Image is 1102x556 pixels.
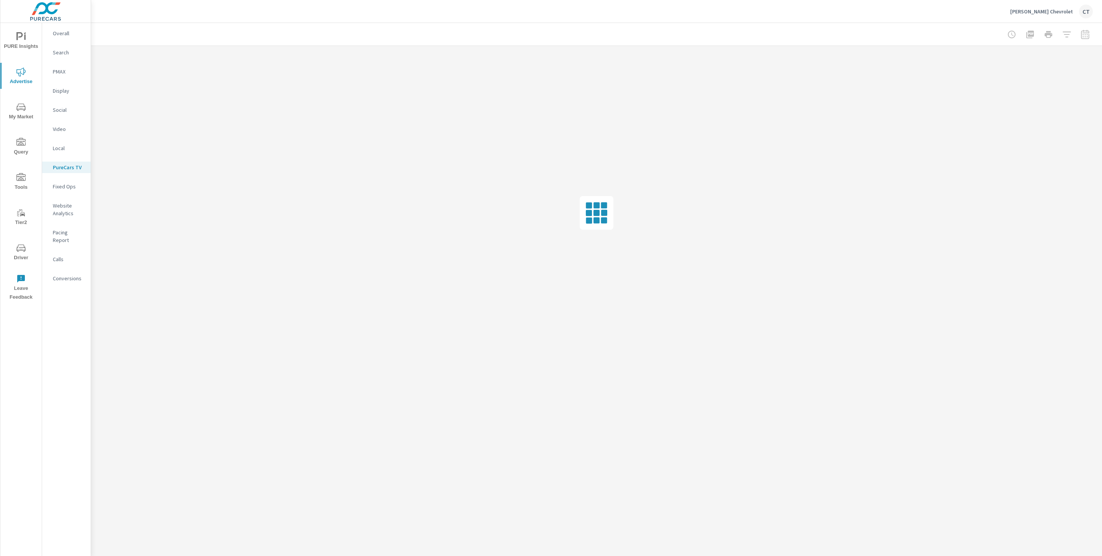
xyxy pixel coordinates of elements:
p: Conversions [53,275,85,282]
div: Video [42,123,91,135]
span: Leave Feedback [3,274,39,302]
p: Display [53,87,85,95]
span: Tier2 [3,208,39,227]
div: PureCars TV [42,162,91,173]
p: PureCars TV [53,164,85,171]
div: CT [1079,5,1093,18]
div: Conversions [42,273,91,284]
p: Social [53,106,85,114]
div: Social [42,104,91,116]
p: [PERSON_NAME] Chevrolet [1010,8,1073,15]
span: PURE Insights [3,32,39,51]
div: nav menu [0,23,42,305]
p: PMAX [53,68,85,75]
div: Pacing Report [42,227,91,246]
p: Video [53,125,85,133]
p: Local [53,144,85,152]
div: Search [42,47,91,58]
span: Advertise [3,67,39,86]
p: Search [53,49,85,56]
div: Overall [42,28,91,39]
div: Website Analytics [42,200,91,219]
p: Calls [53,255,85,263]
p: Website Analytics [53,202,85,217]
span: Tools [3,173,39,192]
p: Overall [53,29,85,37]
div: PMAX [42,66,91,77]
div: Local [42,142,91,154]
span: Driver [3,244,39,262]
span: My Market [3,103,39,121]
div: Fixed Ops [42,181,91,192]
p: Pacing Report [53,229,85,244]
div: Calls [42,253,91,265]
div: Display [42,85,91,96]
span: Query [3,138,39,157]
p: Fixed Ops [53,183,85,190]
